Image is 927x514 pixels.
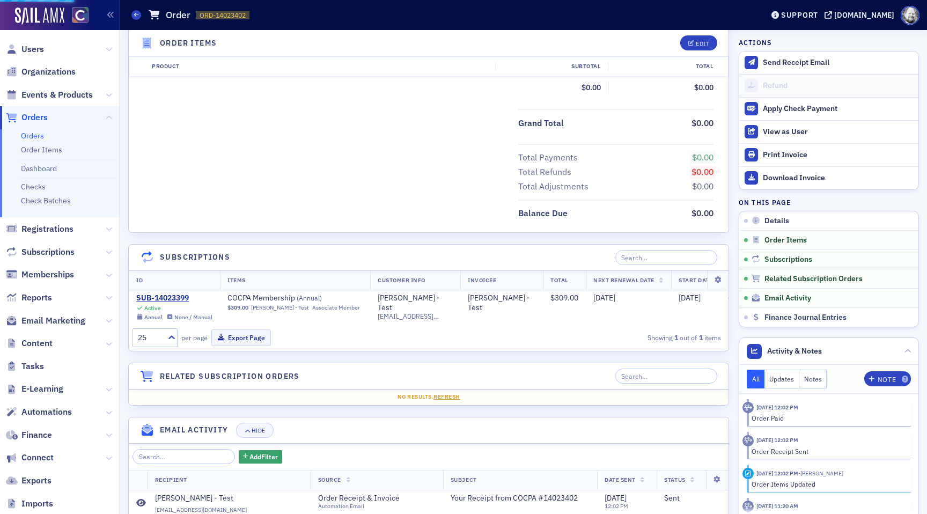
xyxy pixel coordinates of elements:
[742,402,754,413] div: Activity
[181,333,208,342] label: per page
[136,276,143,284] span: ID
[21,361,44,372] span: Tasks
[6,246,75,258] a: Subscriptions
[21,89,93,101] span: Events & Products
[864,371,911,386] button: Note
[697,333,704,342] strong: 1
[160,371,300,382] h4: Related Subscription Orders
[64,7,89,25] a: View Homepage
[6,223,73,235] a: Registrations
[468,293,535,312] div: [PERSON_NAME] - Test
[21,429,52,441] span: Finance
[21,475,51,487] span: Exports
[764,216,789,226] span: Details
[763,81,913,91] div: Refund
[739,120,918,143] button: View as User
[763,173,913,183] div: Download Invoice
[6,475,51,487] a: Exports
[155,476,187,483] span: Recipient
[664,494,721,503] div: Sent
[160,252,230,263] h4: Subscriptions
[692,181,713,192] span: $0.00
[468,293,535,312] span: Pamela Coleman - Test
[21,112,48,123] span: Orders
[605,502,628,510] time: 12:02 PM
[72,7,89,24] img: SailAMX
[21,66,76,78] span: Organizations
[763,150,913,160] div: Print Invoice
[679,276,712,284] span: Start Date
[680,35,717,50] button: Edit
[799,370,827,388] button: Notes
[764,236,807,245] span: Order Items
[21,406,72,418] span: Automations
[605,476,636,483] span: Date Sent
[174,314,212,321] div: None / Manual
[739,197,919,207] h4: On this page
[834,10,894,20] div: [DOMAIN_NAME]
[6,315,85,327] a: Email Marketing
[798,469,843,477] span: Sheila Duggan
[21,196,71,205] a: Check Batches
[742,435,754,446] div: Activity
[756,469,798,477] time: 9/23/2025 12:02 PM
[318,494,425,510] a: Order Receipt & InvoiceAutomation Email
[21,292,52,304] span: Reports
[518,151,582,164] span: Total Payments
[756,403,798,411] time: 9/23/2025 12:02 PM
[764,293,811,303] span: Email Activity
[433,393,460,400] span: Refresh
[518,117,564,130] div: Grand Total
[21,452,54,464] span: Connect
[518,117,568,130] span: Grand Total
[739,143,918,166] a: Print Invoice
[518,207,571,220] span: Balance Due
[615,369,718,384] input: Search…
[6,337,53,349] a: Content
[21,164,57,173] a: Dashboard
[227,293,363,303] a: COCPA Membership (Annual)
[318,476,341,483] span: Source
[21,246,75,258] span: Subscriptions
[6,361,44,372] a: Tasks
[495,62,608,71] div: Subtotal
[136,393,721,401] div: No results.
[144,62,495,71] div: Product
[756,502,798,510] time: 9/23/2025 11:20 AM
[6,43,44,55] a: Users
[318,494,416,503] span: Order Receipt & Invoice
[21,269,74,281] span: Memberships
[518,151,578,164] div: Total Payments
[878,377,896,383] div: Note
[518,207,568,220] div: Balance Due
[378,276,425,284] span: Customer Info
[239,450,283,464] button: AddFilter
[764,370,799,388] button: Updates
[6,292,52,304] a: Reports
[144,305,161,312] div: Active
[593,276,654,284] span: Next Renewal Date
[21,131,44,141] a: Orders
[378,312,453,320] span: [EMAIL_ADDRESS][DOMAIN_NAME]
[6,269,74,281] a: Memberships
[739,52,918,74] button: Send Receipt Email
[533,333,722,342] div: Showing out of items
[297,293,322,302] span: ( Annual )
[251,304,309,311] a: [PERSON_NAME] - Test
[6,429,52,441] a: Finance
[451,476,477,483] span: Subject
[605,493,627,503] span: [DATE]
[763,58,913,68] div: Send Receipt Email
[144,314,163,321] div: Annual
[518,180,592,193] span: Total Adjustments
[691,208,713,218] span: $0.00
[136,293,212,303] a: SUB-14023399
[742,468,754,479] div: Activity
[200,11,246,20] span: ORD-14023402
[21,383,63,395] span: E-Learning
[21,498,53,510] span: Imports
[550,276,568,284] span: Total
[691,118,713,128] span: $0.00
[764,313,847,322] span: Finance Journal Entries
[672,333,680,342] strong: 1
